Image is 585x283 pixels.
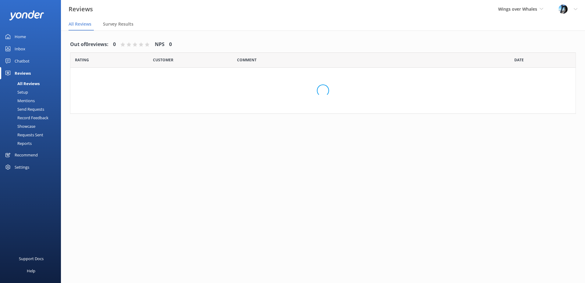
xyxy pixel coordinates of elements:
[4,139,61,148] a: Reports
[4,96,61,105] a: Mentions
[4,88,28,96] div: Setup
[4,79,40,88] div: All Reviews
[70,41,108,48] h4: Out of 0 reviews:
[4,113,48,122] div: Record Feedback
[15,67,31,79] div: Reviews
[19,253,44,265] div: Support Docs
[15,43,25,55] div: Inbox
[4,79,61,88] a: All Reviews
[498,6,537,12] span: Wings over Whales
[558,5,568,14] img: 145-1635463833.jpg
[169,41,172,48] h4: 0
[113,41,116,48] h4: 0
[237,57,257,63] span: Question
[103,21,133,27] span: Survey Results
[69,21,91,27] span: All Reviews
[4,105,44,113] div: Send Requests
[15,161,29,173] div: Settings
[4,113,61,122] a: Record Feedback
[4,122,61,131] a: Showcase
[27,265,35,277] div: Help
[15,30,26,43] div: Home
[4,96,35,105] div: Mentions
[155,41,165,48] h4: NPS
[4,139,32,148] div: Reports
[514,57,524,63] span: Date
[4,131,43,139] div: Requests Sent
[69,4,93,14] h3: Reviews
[4,122,35,131] div: Showcase
[4,88,61,96] a: Setup
[9,10,44,20] img: yonder-white-logo.png
[75,57,89,63] span: Date
[4,105,61,113] a: Send Requests
[15,149,38,161] div: Recommend
[15,55,30,67] div: Chatbot
[4,131,61,139] a: Requests Sent
[153,57,173,63] span: Date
